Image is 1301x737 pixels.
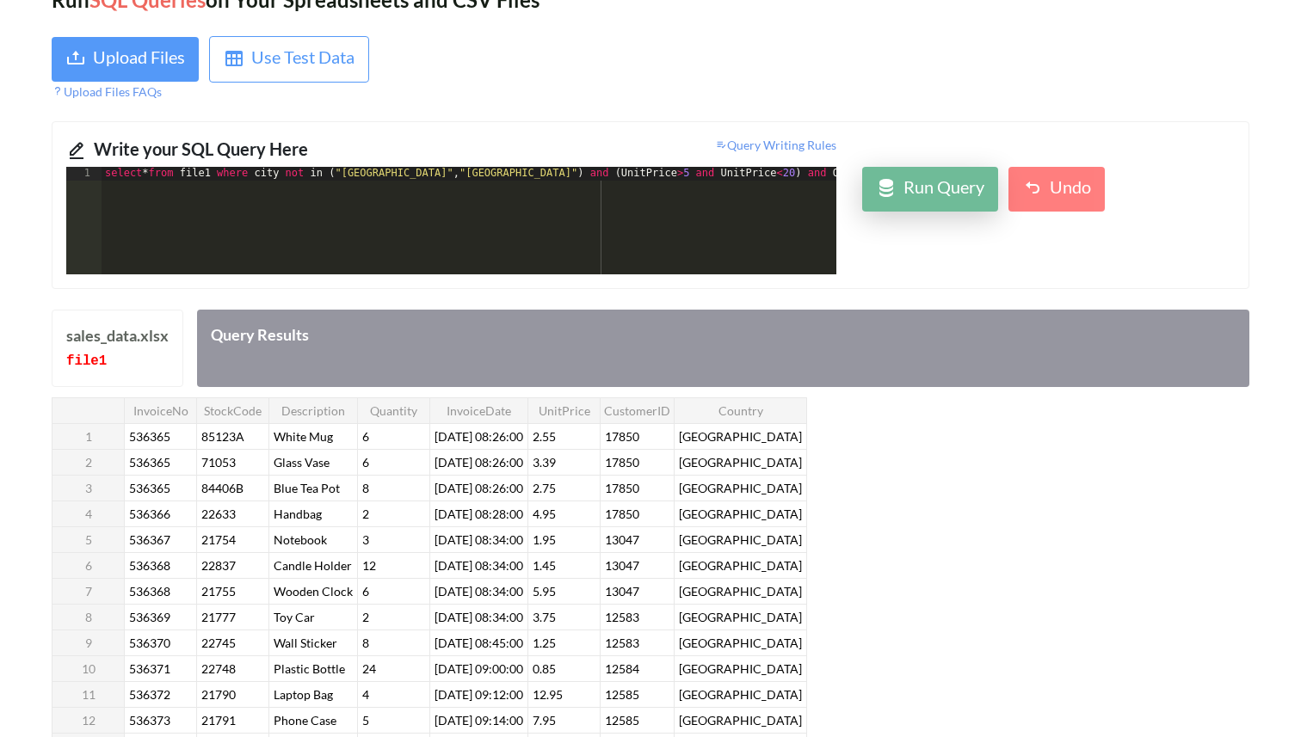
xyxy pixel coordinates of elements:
[601,632,643,654] span: 12583
[601,606,643,628] span: 12583
[270,451,333,473] span: Glass Vase
[675,709,805,731] span: [GEOGRAPHIC_DATA]
[359,632,373,654] span: 8
[198,426,248,447] span: 85123A
[431,658,527,679] span: [DATE] 09:00:00
[52,475,125,501] th: 3
[126,684,174,705] span: 536372
[529,580,559,602] span: 5.95
[52,526,125,552] th: 5
[601,709,643,731] span: 12585
[66,324,169,347] div: sales_data.xlsx
[198,555,239,576] span: 22837
[601,580,643,602] span: 13047
[270,555,355,576] span: Candle Holder
[359,555,379,576] span: 12
[675,580,805,602] span: [GEOGRAPHIC_DATA]
[66,353,107,369] code: file 1
[431,684,527,705] span: [DATE] 09:12:00
[1050,174,1091,205] div: Undo
[270,426,336,447] span: White Mug
[359,606,373,628] span: 2
[198,477,247,499] span: 84406B
[198,606,239,628] span: 21777
[52,681,125,707] th: 11
[529,606,559,628] span: 3.75
[93,44,185,75] div: Upload Files
[431,580,527,602] span: [DATE] 08:34:00
[270,632,341,654] span: Wall Sticker
[431,477,527,499] span: [DATE] 08:26:00
[431,529,527,550] span: [DATE] 08:34:00
[270,684,336,705] span: Laptop Bag
[126,632,174,654] span: 536370
[675,426,805,447] span: [GEOGRAPHIC_DATA]
[126,503,174,525] span: 536366
[197,397,269,423] th: StockCode
[52,630,125,655] th: 9
[52,655,125,681] th: 10
[270,529,330,550] span: Notebook
[601,555,643,576] span: 13047
[52,604,125,630] th: 8
[126,477,174,499] span: 536365
[198,451,239,473] span: 71053
[862,167,998,212] button: Run Query
[601,684,643,705] span: 12585
[270,606,318,628] span: Toy Car
[601,529,643,550] span: 13047
[675,658,805,679] span: [GEOGRAPHIC_DATA]
[270,709,340,731] span: Phone Case
[359,709,373,731] span: 5
[270,658,348,679] span: Plastic Bottle
[601,477,643,499] span: 17850
[601,658,643,679] span: 12584
[270,503,325,525] span: Handbag
[529,477,559,499] span: 2.75
[359,426,373,447] span: 6
[198,580,239,602] span: 21755
[198,632,239,654] span: 22745
[529,529,559,550] span: 1.95
[126,529,174,550] span: 536367
[198,529,239,550] span: 21754
[675,503,805,525] span: [GEOGRAPHIC_DATA]
[126,709,174,731] span: 536373
[529,555,559,576] span: 1.45
[52,37,199,82] button: Upload Files
[198,684,239,705] span: 21790
[601,451,643,473] span: 17850
[675,555,805,576] span: [GEOGRAPHIC_DATA]
[126,451,174,473] span: 536365
[675,529,805,550] span: [GEOGRAPHIC_DATA]
[431,555,527,576] span: [DATE] 08:34:00
[126,658,174,679] span: 536371
[903,174,984,205] div: Run Query
[52,84,162,99] span: Upload Files FAQs
[126,580,174,602] span: 536368
[358,397,430,423] th: Quantity
[529,684,566,705] span: 12.95
[52,501,125,526] th: 4
[675,397,807,423] th: Country
[529,426,559,447] span: 2.55
[529,709,559,731] span: 7.95
[52,707,125,733] th: 12
[52,552,125,578] th: 6
[359,529,373,550] span: 3
[125,397,197,423] th: InvoiceNo
[431,426,527,447] span: [DATE] 08:26:00
[431,503,527,525] span: [DATE] 08:28:00
[431,606,527,628] span: [DATE] 08:34:00
[359,658,379,679] span: 24
[675,477,805,499] span: [GEOGRAPHIC_DATA]
[529,658,559,679] span: 0.85
[66,167,102,181] div: 1
[52,449,125,475] th: 2
[1008,167,1105,212] button: Undo
[270,477,343,499] span: Blue Tea Pot
[251,44,355,75] div: Use Test Data
[126,555,174,576] span: 536368
[431,451,527,473] span: [DATE] 08:26:00
[601,397,675,423] th: CustomerID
